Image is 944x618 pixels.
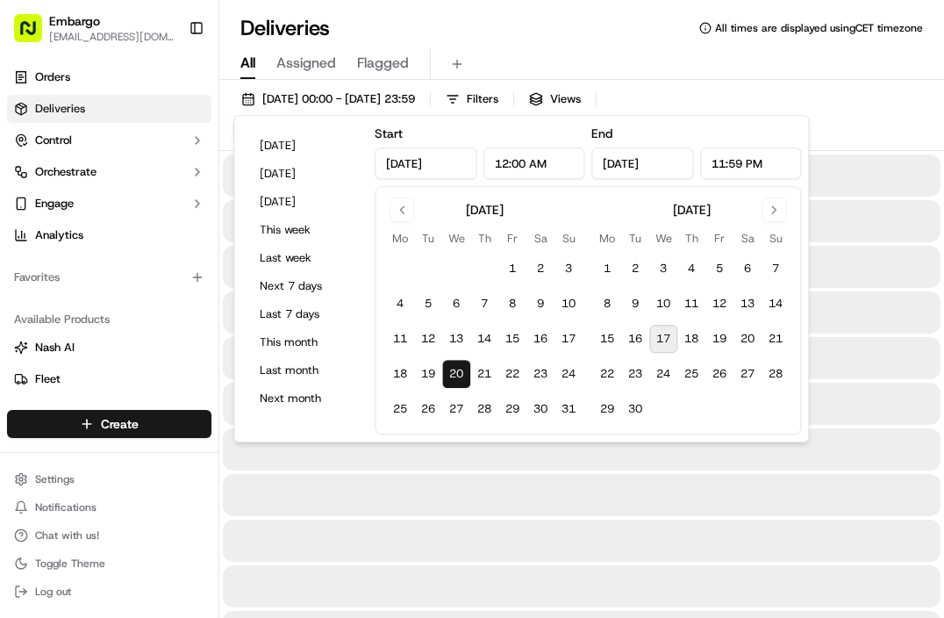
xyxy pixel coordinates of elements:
input: Time [483,147,585,179]
div: [DATE] [466,201,504,219]
a: Deliveries [7,95,211,123]
div: Favorites [7,263,211,291]
button: 4 [386,290,414,318]
span: Embargo [49,12,100,30]
img: Embargo Feedback [18,302,46,330]
img: 5e9a9d7314ff4150bce227a61376b483.jpg [37,167,68,198]
button: 12 [705,290,733,318]
div: Past conversations [18,227,118,241]
button: 5 [705,255,733,283]
button: 8 [593,290,621,318]
span: Analytics [35,227,83,243]
span: Engage [35,196,74,212]
button: Start new chat [298,172,319,193]
span: Flagged [357,53,409,74]
button: 29 [498,395,526,423]
img: Nash [18,17,53,52]
button: 13 [442,325,470,353]
th: Sunday [554,229,583,248]
button: Orchestrate [7,158,211,186]
button: 18 [677,325,705,353]
th: Friday [705,229,733,248]
span: Filters [467,91,498,107]
img: 1736555255976-a54dd68f-1ca7-489b-9aae-adbdc363a1c4 [35,272,49,286]
button: 21 [470,360,498,388]
button: 2 [526,255,554,283]
th: Tuesday [621,229,649,248]
span: 13 lip [168,319,197,333]
span: [PERSON_NAME] [54,271,142,285]
span: Views [550,91,581,107]
span: Chat with us! [35,528,99,543]
span: • [146,271,152,285]
button: 12 [414,325,442,353]
th: Saturday [526,229,554,248]
button: [EMAIL_ADDRESS][DOMAIN_NAME] [49,30,175,44]
input: Date [375,147,476,179]
button: 6 [442,290,470,318]
button: Engage [7,190,211,218]
button: 5 [414,290,442,318]
button: 26 [705,360,733,388]
button: 4 [677,255,705,283]
button: Fleet [7,365,211,393]
div: [DATE] [673,201,711,219]
label: End [591,126,612,141]
th: Thursday [677,229,705,248]
button: 1 [593,255,621,283]
button: Settings [7,467,211,492]
div: Available Products [7,305,211,334]
span: All [240,53,255,74]
button: Control [7,126,211,154]
button: 30 [526,395,554,423]
button: 20 [442,360,470,388]
div: 💻 [148,393,162,407]
button: 25 [386,395,414,423]
button: Create [7,410,211,438]
h1: Deliveries [240,14,330,42]
button: Next 7 days [252,274,357,298]
span: Create [101,415,139,433]
button: Notifications [7,495,211,520]
button: 14 [470,325,498,353]
span: Orchestrate [35,164,97,180]
span: Pylon [175,435,212,448]
span: [DATE] 00:00 - [DATE] 23:59 [262,91,415,107]
th: Friday [498,229,526,248]
button: 23 [621,360,649,388]
button: 19 [414,360,442,388]
button: 15 [593,325,621,353]
button: 17 [554,325,583,353]
button: 24 [554,360,583,388]
input: Got a question? Start typing here... [46,112,316,131]
p: Welcome 👋 [18,69,319,97]
button: 25 [677,360,705,388]
th: Tuesday [414,229,442,248]
button: Embargo[EMAIL_ADDRESS][DOMAIN_NAME] [7,7,182,49]
button: 10 [554,290,583,318]
span: Knowledge Base [35,392,134,409]
button: Last month [252,358,357,383]
div: We're available if you need us! [79,184,241,198]
input: Time [700,147,802,179]
button: 16 [526,325,554,353]
button: 27 [733,360,762,388]
button: 10 [649,290,677,318]
button: Toggle Theme [7,551,211,576]
button: Go to previous month [390,198,414,222]
input: Date [591,147,693,179]
button: 17 [649,325,677,353]
button: Filters [438,87,506,111]
button: 18 [386,360,414,388]
button: Last week [252,246,357,270]
button: 16 [621,325,649,353]
th: Saturday [733,229,762,248]
button: 9 [526,290,554,318]
button: 23 [526,360,554,388]
button: Last 7 days [252,302,357,327]
button: 3 [649,255,677,283]
button: 27 [442,395,470,423]
button: 7 [470,290,498,318]
span: • [159,319,165,333]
